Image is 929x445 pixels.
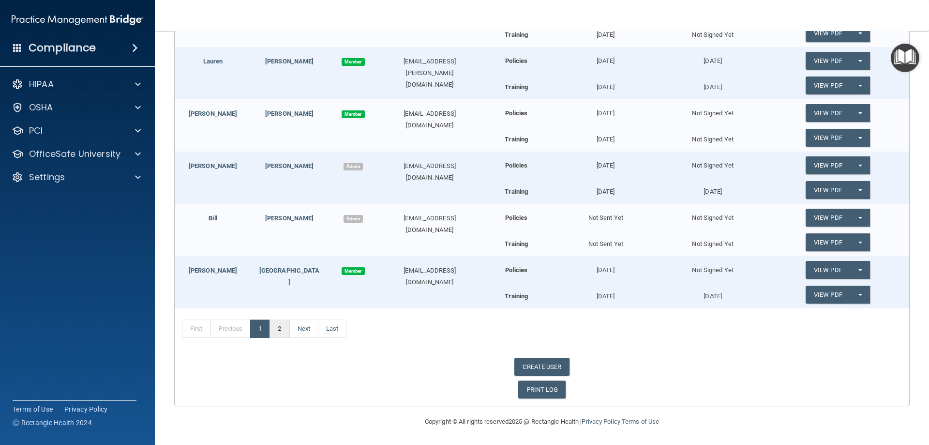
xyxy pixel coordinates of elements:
[505,214,527,221] b: Policies
[189,162,237,169] a: [PERSON_NAME]
[659,204,766,224] div: Not Signed Yet
[552,47,659,67] div: [DATE]
[265,58,314,65] a: [PERSON_NAME]
[552,181,659,198] div: [DATE]
[659,181,766,198] div: [DATE]
[265,162,314,169] a: [PERSON_NAME]
[659,129,766,145] div: Not Signed Yet
[203,58,223,65] a: Lauren
[379,56,481,91] div: [EMAIL_ADDRESS][PERSON_NAME][DOMAIN_NAME]
[505,240,528,247] b: Training
[379,213,481,236] div: [EMAIL_ADDRESS][DOMAIN_NAME]
[659,99,766,119] div: Not Signed Yet
[265,215,314,222] a: [PERSON_NAME]
[659,47,766,67] div: [DATE]
[505,162,527,169] b: Policies
[891,44,919,72] button: Open Resource Center
[265,110,314,117] a: [PERSON_NAME]
[379,160,481,184] div: [EMAIL_ADDRESS][DOMAIN_NAME]
[806,261,850,279] a: View PDF
[552,204,659,224] div: Not Sent Yet
[29,102,53,113] p: OSHA
[552,99,659,119] div: [DATE]
[12,102,141,113] a: OSHA
[12,78,141,90] a: HIPAA
[659,24,766,41] div: Not Signed Yet
[659,286,766,302] div: [DATE]
[552,152,659,171] div: [DATE]
[659,77,766,93] div: [DATE]
[64,404,108,414] a: Privacy Policy
[806,77,850,94] a: View PDF
[342,267,365,275] span: Member
[12,171,141,183] a: Settings
[29,78,54,90] p: HIPAA
[13,418,92,428] span: Ⓒ Rectangle Health 2024
[344,163,363,170] span: Admin
[13,404,53,414] a: Terms of Use
[342,110,365,118] span: Member
[209,215,217,222] a: Bill
[806,24,850,42] a: View PDF
[29,125,43,137] p: PCI
[12,148,141,160] a: OfficeSafe University
[806,52,850,70] a: View PDF
[12,10,143,30] img: PMB logo
[505,292,528,300] b: Training
[514,358,569,376] a: CREATE USER
[12,125,141,137] a: PCI
[552,129,659,145] div: [DATE]
[270,320,289,338] a: 2
[29,171,65,183] p: Settings
[365,406,719,437] div: Copyright © All rights reserved 2025 @ Rectangle Health | |
[344,215,363,223] span: Admin
[210,320,251,338] a: Previous
[806,209,850,227] a: View PDF
[505,57,527,64] b: Policies
[318,320,346,338] a: Last
[806,181,850,199] a: View PDF
[552,24,659,41] div: [DATE]
[250,320,270,338] a: 1
[505,266,527,274] b: Policies
[552,286,659,302] div: [DATE]
[659,152,766,171] div: Not Signed Yet
[29,148,120,160] p: OfficeSafe University
[289,320,318,338] a: Next
[806,156,850,174] a: View PDF
[342,58,365,66] span: Member
[518,381,566,399] a: PRINT LOG
[806,233,850,251] a: View PDF
[505,109,527,117] b: Policies
[182,320,211,338] a: First
[582,418,620,425] a: Privacy Policy
[505,31,528,38] b: Training
[806,129,850,147] a: View PDF
[659,256,766,276] div: Not Signed Yet
[659,233,766,250] div: Not Signed Yet
[189,267,237,274] a: [PERSON_NAME]
[806,286,850,304] a: View PDF
[379,108,481,131] div: [EMAIL_ADDRESS][DOMAIN_NAME]
[379,265,481,288] div: [EMAIL_ADDRESS][DOMAIN_NAME]
[29,41,96,55] h4: Compliance
[552,233,659,250] div: Not Sent Yet
[622,418,659,425] a: Terms of Use
[505,83,528,91] b: Training
[806,104,850,122] a: View PDF
[259,267,320,286] a: [GEOGRAPHIC_DATA]
[505,136,528,143] b: Training
[505,188,528,195] b: Training
[552,256,659,276] div: [DATE]
[189,110,237,117] a: [PERSON_NAME]
[552,77,659,93] div: [DATE]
